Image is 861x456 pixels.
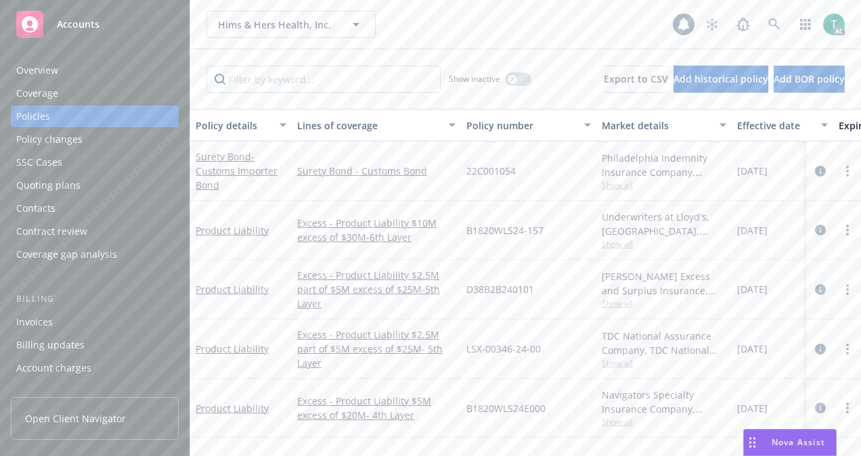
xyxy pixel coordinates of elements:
span: Hims & Hers Health, Inc. [218,18,335,32]
span: B1820WLS24-157 [466,223,544,237]
button: Policy details [190,109,292,141]
a: Contract review [11,221,179,242]
input: Filter by keyword... [206,66,441,93]
a: circleInformation [812,163,829,179]
button: Add BOR policy [774,66,845,93]
a: Coverage [11,83,179,104]
span: [DATE] [737,401,768,415]
span: Nova Assist [772,436,825,448]
a: Quoting plans [11,175,179,196]
span: LSX-00346-24-00 [466,342,541,356]
a: Product Liability [196,283,269,296]
div: Policy details [196,118,271,133]
a: Excess - Product Liability $10M excess of $30M-6th Layer [297,216,456,244]
div: Policy number [466,118,576,133]
div: Quoting plans [16,175,81,196]
div: [PERSON_NAME] Excess and Surplus Insurance, Inc., [PERSON_NAME] Group, CRC Group [602,269,726,298]
a: circleInformation [812,341,829,357]
div: Policy changes [16,129,83,150]
div: Underwriters at Lloyd's, [GEOGRAPHIC_DATA], [PERSON_NAME] of London, CRC Group [602,210,726,238]
span: Show all [602,416,726,428]
span: [DATE] [737,223,768,237]
div: SSC Cases [16,152,62,173]
a: Coverage gap analysis [11,244,179,265]
button: Add historical policy [674,66,768,93]
div: Billing [11,292,179,306]
div: Coverage [16,83,58,104]
div: Policies [16,106,50,127]
a: Product Liability [196,342,269,355]
button: Effective date [732,109,833,141]
a: Policies [11,106,179,127]
a: Surety Bond - Customs Bond [297,164,456,178]
a: more [839,281,856,298]
span: Add BOR policy [774,72,845,85]
a: more [839,163,856,179]
button: Hims & Hers Health, Inc. [206,11,376,38]
a: Account charges [11,357,179,379]
a: Product Liability [196,402,269,415]
div: Philadelphia Indemnity Insurance Company, Philadelphia Insurance Companies, CA [PERSON_NAME] & Co... [602,151,726,179]
a: SSC Cases [11,152,179,173]
button: Lines of coverage [292,109,461,141]
button: Export to CSV [604,66,668,93]
a: Billing updates [11,334,179,356]
span: Show inactive [449,73,500,85]
div: Drag to move [744,430,761,455]
div: Contract review [16,221,87,242]
span: 22C001054 [466,164,516,178]
a: Policy changes [11,129,179,150]
span: [DATE] [737,164,768,178]
span: Show all [602,357,726,369]
span: Add historical policy [674,72,768,85]
a: circleInformation [812,222,829,238]
a: Excess - Product Liability $2.5M part of $5M excess of $25M-5th Layer [297,268,456,311]
a: Search [761,11,788,38]
a: Stop snowing [699,11,726,38]
a: Excess - Product Liability $2.5M part of $5M excess of $25M- 5th Layer [297,327,456,370]
button: Policy number [461,109,596,141]
button: Nova Assist [743,429,837,456]
a: Accounts [11,5,179,43]
div: Invoices [16,311,53,333]
a: circleInformation [812,400,829,416]
div: Billing updates [16,334,85,356]
a: Surety Bond [196,150,278,191]
a: Switch app [792,11,819,38]
span: Accounts [57,19,100,30]
a: more [839,400,856,416]
div: Installment plans [16,380,95,402]
div: TDC National Assurance Company, TDC National Assurance Company, CRC Group [602,329,726,357]
a: Excess - Product Liability $5M excess of $20M- 4th Layer [297,394,456,422]
span: Show all [602,238,726,250]
span: Show all [602,298,726,309]
img: photo [823,14,845,35]
a: Report a Bug [730,11,757,38]
div: Contacts [16,198,56,219]
span: [DATE] [737,342,768,356]
a: Invoices [11,311,179,333]
span: [DATE] [737,282,768,296]
span: Open Client Navigator [25,411,126,426]
div: Navigators Specialty Insurance Company, Hartford Insurance Group, CRC Group [602,388,726,416]
div: Lines of coverage [297,118,441,133]
div: Account charges [16,357,91,379]
a: Overview [11,60,179,81]
div: Overview [16,60,58,81]
div: Coverage gap analysis [16,244,117,265]
div: Market details [602,118,711,133]
a: more [839,341,856,357]
span: Export to CSV [604,72,668,85]
span: B1820WLS24E000 [466,401,546,415]
span: - Customs Importer Bond [196,150,278,191]
div: Effective date [737,118,813,133]
a: more [839,222,856,238]
button: Market details [596,109,732,141]
span: Show all [602,179,726,191]
a: Contacts [11,198,179,219]
a: Installment plans [11,380,179,402]
a: Product Liability [196,224,269,237]
a: circleInformation [812,281,829,298]
span: D38B2B240101 [466,282,534,296]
